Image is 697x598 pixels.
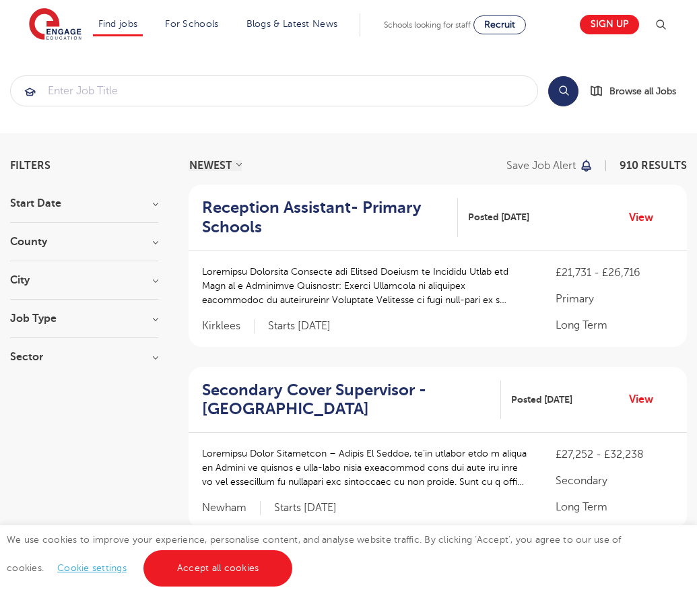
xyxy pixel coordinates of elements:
span: Browse all Jobs [609,84,676,99]
img: Engage Education [29,8,81,42]
a: Reception Assistant- Primary Schools [202,198,458,237]
h3: Start Date [10,198,158,209]
span: Kirklees [202,319,255,333]
a: View [629,209,663,226]
a: Recruit [473,15,526,34]
p: Loremipsu Dolorsita Consecte adi Elitsed Doeiusm te Incididu Utlab etd Magn al e Adminimve Quisno... [202,265,529,307]
a: Browse all Jobs [589,84,687,99]
span: We use cookies to improve your experience, personalise content, and analyse website traffic. By c... [7,535,622,573]
span: Newham [202,501,261,515]
span: Schools looking for staff [384,20,471,30]
p: Starts [DATE] [274,501,337,515]
span: Posted [DATE] [511,393,572,407]
p: Save job alert [506,160,576,171]
p: £21,731 - £26,716 [556,265,673,281]
p: Secondary [556,473,673,489]
p: Long Term [556,499,673,515]
p: Loremipsu Dolor Sitametcon – Adipis El Seddoe, te’in utlabor etdo m aliqua en Admini ve quisnos e... [202,446,529,489]
a: Cookie settings [57,563,127,573]
a: For Schools [165,19,218,29]
h2: Reception Assistant- Primary Schools [202,198,447,237]
h3: Job Type [10,313,158,324]
span: Filters [10,160,51,171]
button: Save job alert [506,160,593,171]
span: 910 RESULTS [620,160,687,172]
a: Blogs & Latest News [246,19,338,29]
a: Sign up [580,15,639,34]
h3: County [10,236,158,247]
a: View [629,391,663,408]
a: Accept all cookies [143,550,293,587]
span: Posted [DATE] [468,210,529,224]
h3: Sector [10,352,158,362]
button: Search [548,76,578,106]
p: £27,252 - £32,238 [556,446,673,463]
a: Secondary Cover Supervisor - [GEOGRAPHIC_DATA] [202,380,501,420]
h3: City [10,275,158,286]
h2: Secondary Cover Supervisor - [GEOGRAPHIC_DATA] [202,380,490,420]
a: Find jobs [98,19,138,29]
div: Submit [10,75,538,106]
p: Primary [556,291,673,307]
p: Starts [DATE] [268,319,331,333]
p: Long Term [556,317,673,333]
input: Submit [11,76,537,106]
span: Recruit [484,20,515,30]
